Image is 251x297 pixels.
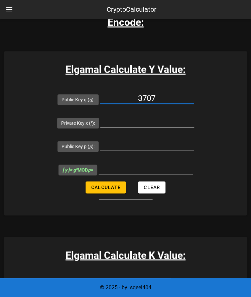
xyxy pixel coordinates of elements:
label: Private Key x ( ): [61,120,95,126]
h3: Elgamal Calculate K Value: [4,248,247,263]
h3: Encode: [108,15,144,30]
i: p [88,167,91,173]
button: Clear [138,181,165,193]
i: g [89,97,92,102]
h3: Elgamal Calculate Y Value: [4,62,247,77]
span: Clear [143,185,160,190]
label: Public Key p ( ): [61,143,95,150]
b: [ y ] [62,167,70,173]
i: = g [62,167,78,173]
button: Calculate [86,181,126,193]
sup: x [91,120,92,124]
span: © 2025 - by: sqeel404 [100,284,151,291]
span: Calculate [91,185,121,190]
div: CryptoCalculator [107,4,156,14]
i: p [89,144,92,149]
span: MOD = [62,167,93,173]
button: nav-menu-toggle [1,1,17,17]
sup: x [76,167,78,171]
label: Public Key g ( ): [61,96,95,103]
